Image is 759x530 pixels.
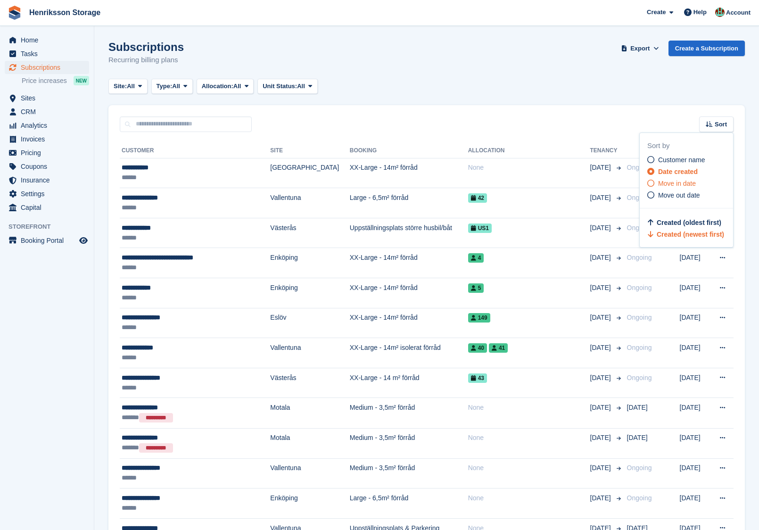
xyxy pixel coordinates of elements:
[127,82,135,91] span: All
[627,344,652,351] span: Ongoing
[657,231,724,238] span: Created (newest first)
[114,82,127,91] span: Site:
[74,76,89,85] div: NEW
[350,308,468,338] td: XX-Large - 14m² förråd
[8,222,94,232] span: Storefront
[468,283,484,293] span: 5
[350,278,468,308] td: XX-Large - 14m² förråd
[270,428,349,458] td: Motala
[468,343,487,353] span: 40
[468,313,490,323] span: 149
[350,188,468,218] td: Large - 6,5m² förråd
[726,8,751,17] span: Account
[468,493,590,503] div: None
[647,8,666,17] span: Create
[270,398,349,428] td: Motala
[693,8,707,17] span: Help
[25,5,104,20] a: Henriksson Storage
[151,79,193,94] button: Type: All
[468,373,487,383] span: 43
[627,284,652,291] span: Ongoing
[270,143,349,158] th: Site
[680,428,711,458] td: [DATE]
[590,193,613,203] span: [DATE]
[627,254,652,261] span: Ongoing
[619,41,661,56] button: Export
[350,218,468,248] td: Uppställningsplats större husbil/båt
[627,464,652,472] span: Ongoing
[680,308,711,338] td: [DATE]
[627,494,652,502] span: Ongoing
[5,91,89,105] a: menu
[647,231,724,238] a: Created (newest first)
[270,188,349,218] td: Vallentuna
[172,82,180,91] span: All
[590,253,613,263] span: [DATE]
[157,82,173,91] span: Type:
[5,119,89,132] a: menu
[270,458,349,489] td: Vallentuna
[5,174,89,187] a: menu
[350,158,468,188] td: XX-Large - 14m² förråd
[257,79,317,94] button: Unit Status: All
[468,224,492,233] span: US1
[21,146,77,159] span: Pricing
[668,41,745,56] a: Create a Subscription
[590,223,613,233] span: [DATE]
[680,278,711,308] td: [DATE]
[5,201,89,214] a: menu
[658,180,696,187] span: Move in date
[680,458,711,489] td: [DATE]
[468,463,590,473] div: None
[5,234,89,247] a: menu
[715,8,725,17] img: Isak Martinelle
[590,373,613,383] span: [DATE]
[233,82,241,91] span: All
[590,343,613,353] span: [DATE]
[270,158,349,188] td: [GEOGRAPHIC_DATA]
[627,404,648,411] span: [DATE]
[627,434,648,441] span: [DATE]
[468,433,590,443] div: None
[627,314,652,321] span: Ongoing
[590,403,613,413] span: [DATE]
[21,174,77,187] span: Insurance
[350,398,468,428] td: Medium - 3,5m² förråd
[658,168,698,175] span: Date created
[5,187,89,200] a: menu
[21,105,77,118] span: CRM
[590,463,613,473] span: [DATE]
[590,283,613,293] span: [DATE]
[270,248,349,278] td: Enköping
[21,47,77,60] span: Tasks
[680,338,711,368] td: [DATE]
[297,82,305,91] span: All
[270,338,349,368] td: Vallentuna
[197,79,254,94] button: Allocation: All
[658,156,705,164] span: Customer name
[715,120,727,129] span: Sort
[21,91,77,105] span: Sites
[108,79,148,94] button: Site: All
[630,44,650,53] span: Export
[21,33,77,47] span: Home
[78,235,89,246] a: Preview store
[5,47,89,60] a: menu
[468,163,590,173] div: None
[350,489,468,519] td: Large - 6,5m² förråd
[468,143,590,158] th: Allocation
[350,428,468,458] td: Medium - 3,5m² förråd
[350,368,468,398] td: XX-Large - 14 m² förråd
[489,343,508,353] span: 41
[590,493,613,503] span: [DATE]
[647,219,721,226] a: Created (oldest first)
[21,119,77,132] span: Analytics
[647,167,733,177] a: Date created
[21,234,77,247] span: Booking Portal
[468,403,590,413] div: None
[680,248,711,278] td: [DATE]
[8,6,22,20] img: stora-icon-8386f47178a22dfd0bd8f6a31ec36ba5ce8667c1dd55bd0f319d3a0aa187defe.svg
[263,82,297,91] span: Unit Status:
[108,55,184,66] p: Recurring billing plans
[5,132,89,146] a: menu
